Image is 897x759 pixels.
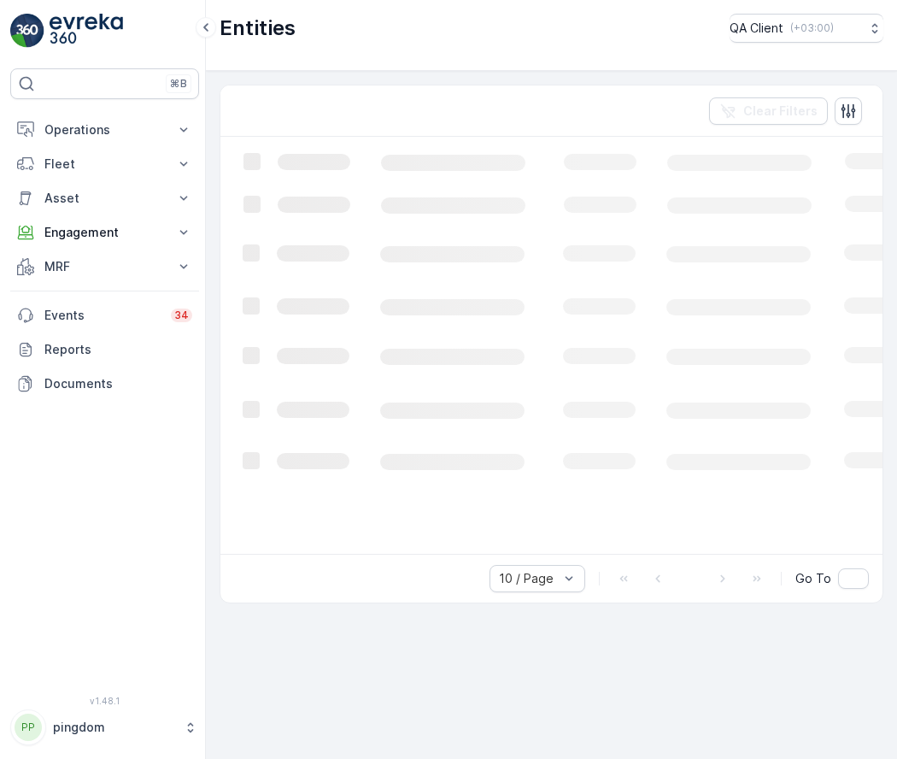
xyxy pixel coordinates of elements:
[10,696,199,706] span: v 1.48.1
[44,121,165,138] p: Operations
[53,719,175,736] p: pingdom
[15,714,42,741] div: PP
[10,298,199,332] a: Events34
[10,709,199,745] button: PPpingdom
[50,14,123,48] img: logo_light-DOdMpM7g.png
[44,156,165,173] p: Fleet
[10,250,199,284] button: MRF
[44,224,165,241] p: Engagement
[44,190,165,207] p: Asset
[709,97,828,125] button: Clear Filters
[10,332,199,367] a: Reports
[44,375,192,392] p: Documents
[790,21,834,35] p: ( +03:00 )
[44,341,192,358] p: Reports
[743,103,818,120] p: Clear Filters
[10,181,199,215] button: Asset
[170,77,187,91] p: ⌘B
[10,113,199,147] button: Operations
[44,258,165,275] p: MRF
[730,14,883,43] button: QA Client(+03:00)
[795,570,831,587] span: Go To
[44,307,161,324] p: Events
[10,14,44,48] img: logo
[174,309,189,322] p: 34
[220,15,296,42] p: Entities
[730,20,783,37] p: QA Client
[10,215,199,250] button: Engagement
[10,367,199,401] a: Documents
[10,147,199,181] button: Fleet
